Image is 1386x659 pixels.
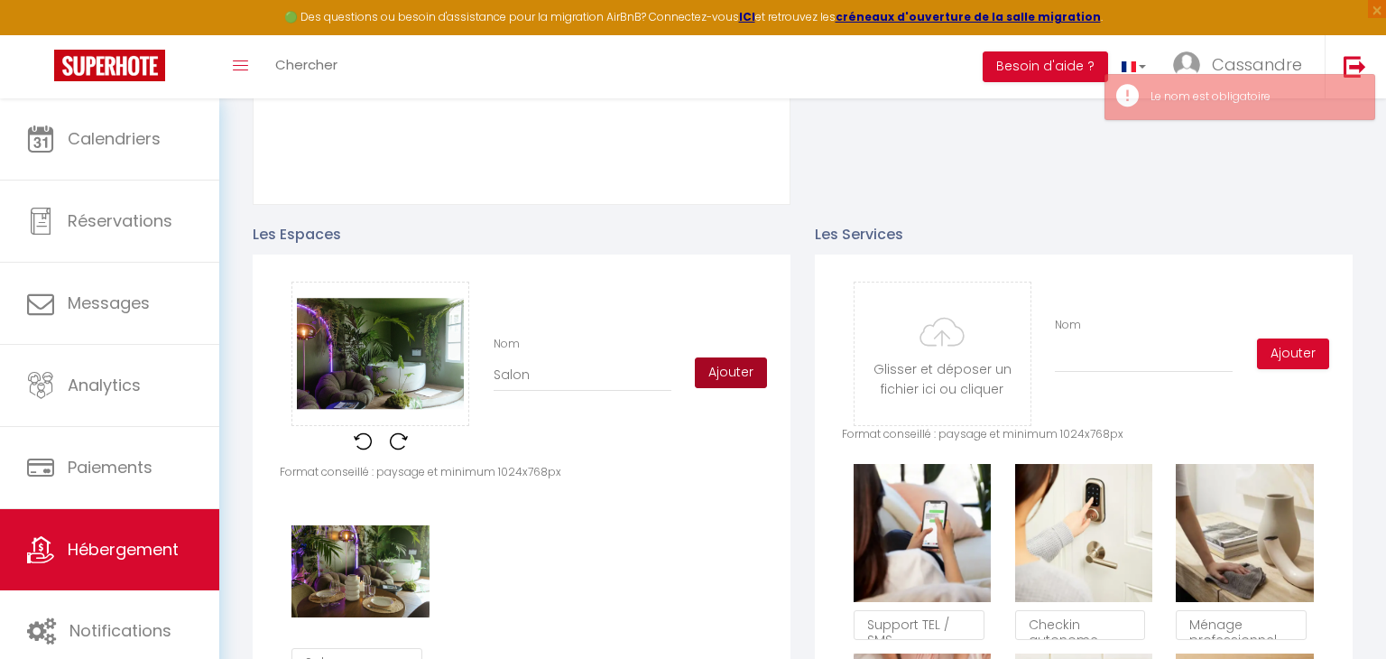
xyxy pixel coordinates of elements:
[1150,88,1356,106] div: Le nom est obligatoire
[1212,53,1302,76] span: Cassandre
[68,456,152,478] span: Paiements
[54,50,165,81] img: Super Booking
[983,51,1108,82] button: Besoin d'aide ?
[354,432,372,450] img: rotate-left
[68,374,141,396] span: Analytics
[836,9,1101,24] a: créneaux d'ouverture de la salle migration
[68,127,161,150] span: Calendriers
[1160,35,1325,98] a: ... Cassandre
[390,432,408,450] img: rotate-right
[275,55,337,74] span: Chercher
[739,9,755,24] a: ICI
[280,464,763,481] p: Format conseillé : paysage et minimum 1024x768px
[69,619,171,642] span: Notifications
[494,336,520,353] label: Nom
[815,223,1353,246] p: Les Services
[1344,55,1366,78] img: logout
[68,209,172,232] span: Réservations
[253,223,790,246] p: Les Espaces
[1173,51,1200,79] img: ...
[14,7,69,61] button: Ouvrir le widget de chat LiveChat
[68,538,179,561] span: Hébergement
[262,35,351,98] a: Chercher
[842,426,1326,443] p: Format conseillé : paysage et minimum 1024x768px
[1257,339,1329,369] button: Ajouter
[695,357,767,388] button: Ajouter
[68,292,150,314] span: Messages
[1055,317,1081,334] label: Nom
